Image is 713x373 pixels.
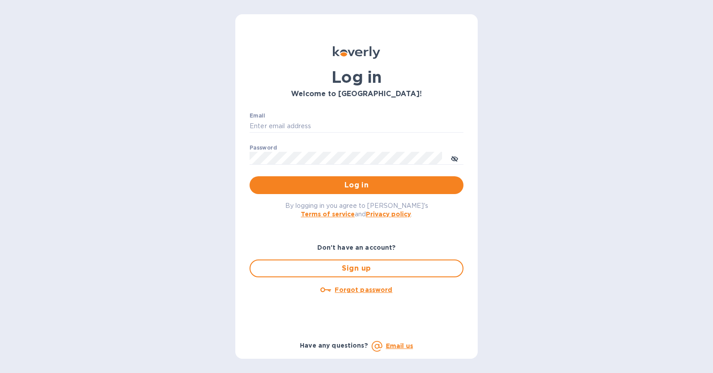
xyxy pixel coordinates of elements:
a: Privacy policy [366,211,411,218]
label: Password [250,145,277,150]
button: toggle password visibility [446,149,463,167]
input: Enter email address [250,120,463,133]
span: Sign up [258,263,455,274]
h3: Welcome to [GEOGRAPHIC_DATA]! [250,90,463,98]
button: Sign up [250,259,463,277]
span: Log in [257,180,456,191]
u: Forgot password [335,286,392,293]
img: Koverly [333,46,380,59]
a: Terms of service [301,211,355,218]
h1: Log in [250,68,463,86]
span: By logging in you agree to [PERSON_NAME]'s and . [285,202,428,218]
button: Log in [250,176,463,194]
b: Don't have an account? [317,244,396,251]
b: Have any questions? [300,342,368,349]
label: Email [250,113,265,118]
a: Email us [386,342,413,349]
